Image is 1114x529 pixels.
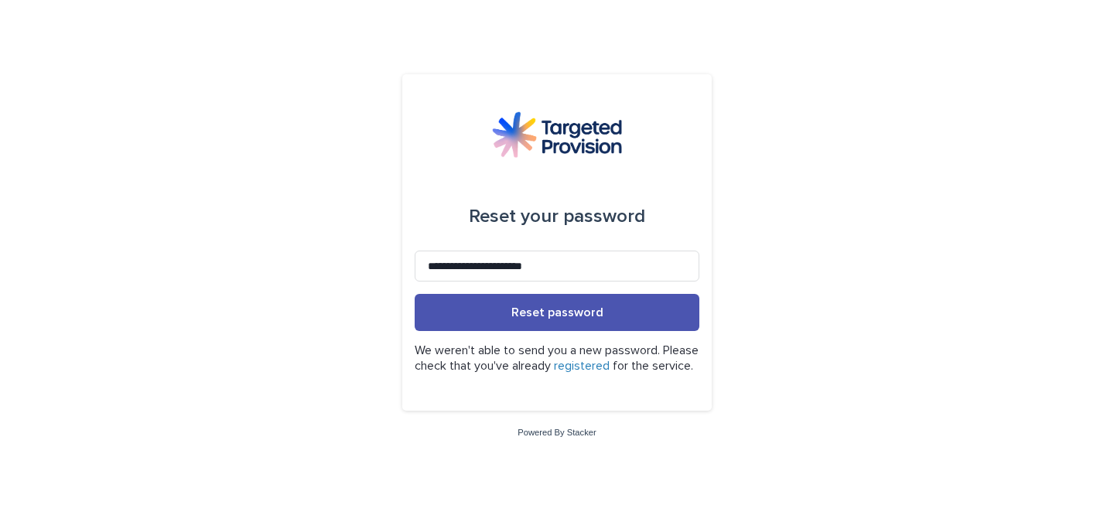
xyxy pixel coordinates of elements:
button: Reset password [415,294,699,331]
p: We weren't able to send you a new password. Please check that you've already for the service. [415,343,699,373]
span: Reset password [511,306,603,319]
a: registered [554,360,610,372]
div: Reset your password [469,195,645,238]
img: M5nRWzHhSzIhMunXDL62 [492,111,622,158]
a: Powered By Stacker [518,428,596,437]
